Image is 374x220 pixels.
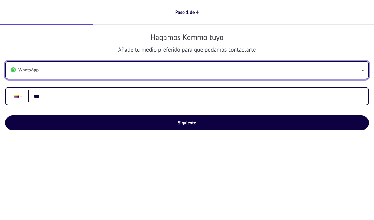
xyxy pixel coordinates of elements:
[5,115,369,130] button: Siguiente
[175,9,199,15] div: Paso 1 de 4
[6,62,368,79] button: WhatsApp
[18,67,39,73] span: WhatsApp
[178,120,196,125] span: Siguiente
[5,46,369,53] span: Añade tu medio preferido para que podamos contactarte
[5,32,369,42] h2: Hagamos Kommo tuyo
